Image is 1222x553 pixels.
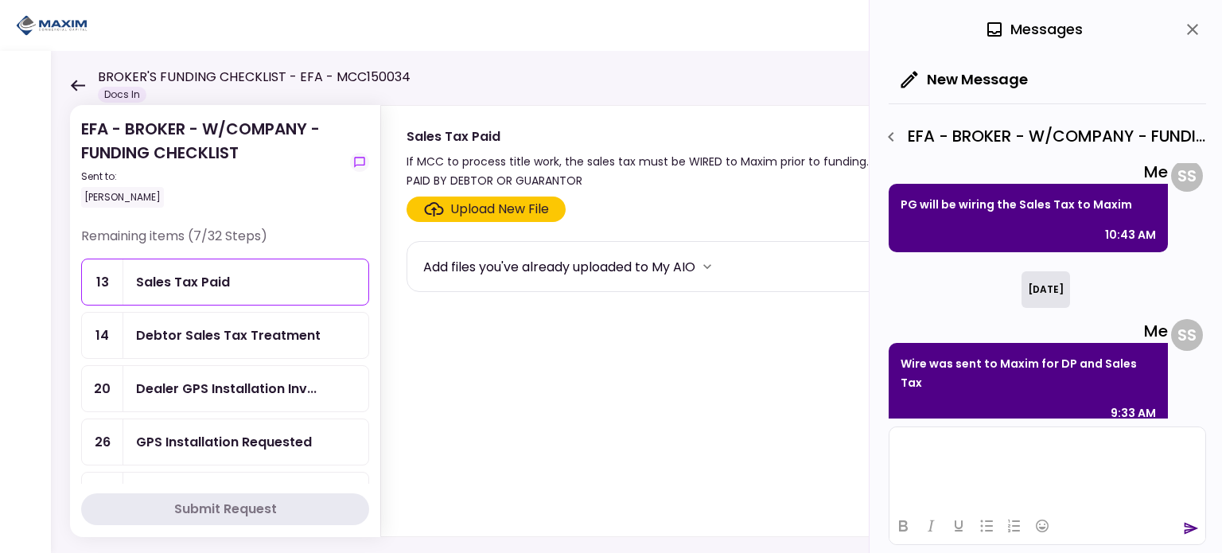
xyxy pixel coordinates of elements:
[81,493,369,525] button: Submit Request
[1022,271,1070,308] div: [DATE]
[350,153,369,172] button: show-messages
[380,105,1190,537] div: Sales Tax PaidIf MCC to process title work, the sales tax must be WIRED to Maxim prior to funding...
[81,419,369,465] a: 26GPS Installation Requested
[98,87,146,103] div: Docs In
[889,59,1041,100] button: New Message
[1111,403,1156,423] div: 9:33 AM
[82,259,123,305] div: 13
[81,227,369,259] div: Remaining items (7/32 Steps)
[889,427,1205,507] iframe: Rich Text Area
[901,195,1156,214] p: PG will be wiring the Sales Tax to Maxim
[81,187,164,208] div: [PERSON_NAME]
[136,432,312,452] div: GPS Installation Requested
[889,515,916,537] button: Bold
[407,152,1063,190] div: If MCC to process title work, the sales tax must be WIRED to Maxim prior to funding. (Exceptions ...
[174,500,277,519] div: Submit Request
[450,200,549,219] div: Upload New File
[878,123,1206,150] div: EFA - BROKER - W/COMPANY - FUNDING CHECKLIST - Sales Tax Paid
[1105,225,1156,244] div: 10:43 AM
[407,127,1063,146] div: Sales Tax Paid
[81,117,344,208] div: EFA - BROKER - W/COMPANY - FUNDING CHECKLIST
[695,255,719,278] button: more
[945,515,972,537] button: Underline
[136,325,321,345] div: Debtor Sales Tax Treatment
[901,354,1156,392] p: Wire was sent to Maxim for DP and Sales Tax
[973,515,1000,537] button: Bullet list
[81,312,369,359] a: 14Debtor Sales Tax Treatment
[98,68,411,87] h1: BROKER'S FUNDING CHECKLIST - EFA - MCC150034
[81,365,369,412] a: 20Dealer GPS Installation Invoice
[81,169,344,184] div: Sent to:
[82,313,123,358] div: 14
[889,160,1168,184] div: Me
[407,197,566,222] span: Click here to upload the required document
[1179,16,1206,43] button: close
[1171,319,1203,351] div: S S
[1183,520,1199,536] button: send
[423,257,695,277] div: Add files you've already uploaded to My AIO
[136,379,317,399] div: Dealer GPS Installation Invoice
[1171,160,1203,192] div: S S
[136,272,230,292] div: Sales Tax Paid
[917,515,944,537] button: Italic
[1029,515,1056,537] button: Emojis
[1001,515,1028,537] button: Numbered list
[82,419,123,465] div: 26
[81,472,369,519] a: 27GPS #1 Installed & Pinged
[985,18,1083,41] div: Messages
[16,14,88,37] img: Partner icon
[889,319,1168,343] div: Me
[82,473,123,518] div: 27
[82,366,123,411] div: 20
[81,259,369,306] a: 13Sales Tax Paid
